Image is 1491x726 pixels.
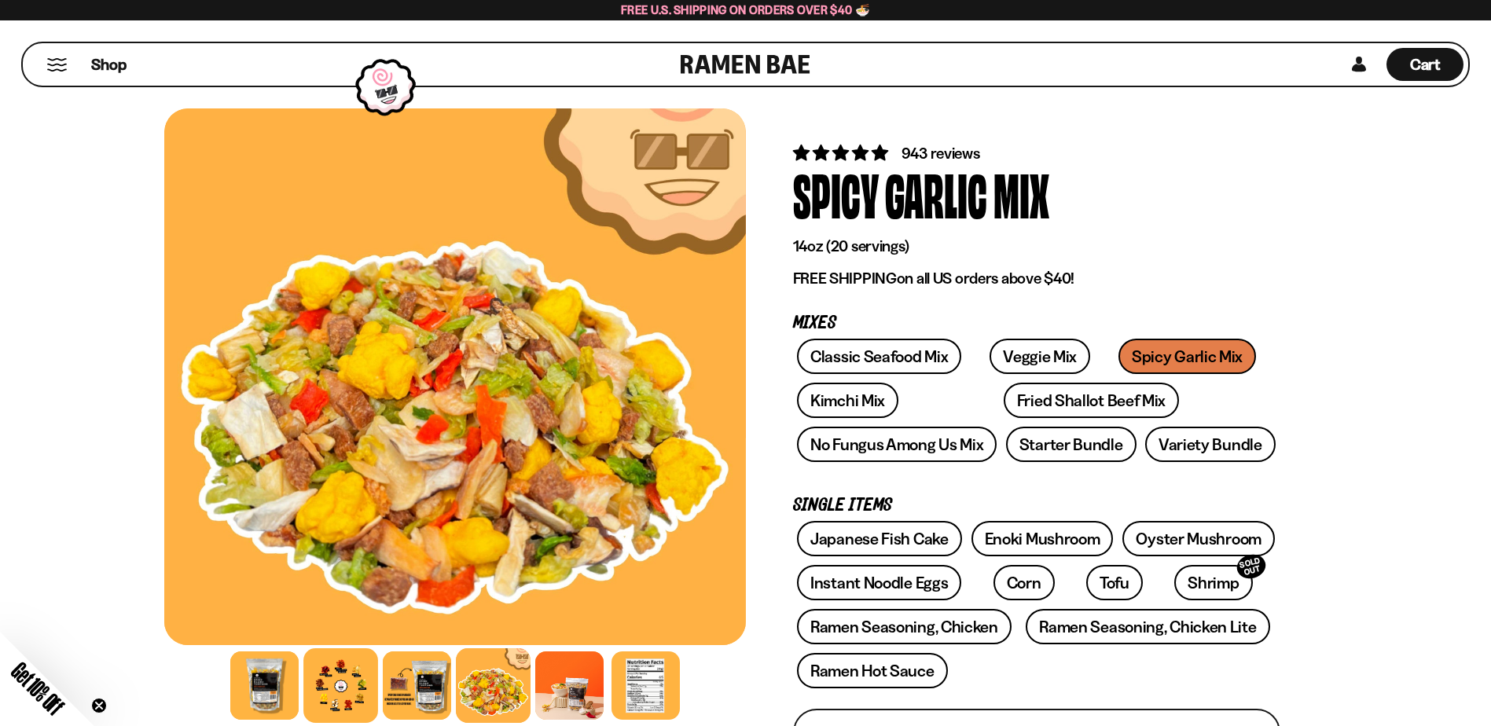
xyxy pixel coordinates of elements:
a: Variety Bundle [1145,427,1276,462]
div: Garlic [885,164,987,223]
a: Ramen Seasoning, Chicken Lite [1026,609,1269,644]
p: Mixes [793,316,1280,331]
span: Shop [91,54,127,75]
a: Japanese Fish Cake [797,521,962,556]
a: Ramen Seasoning, Chicken [797,609,1012,644]
button: Mobile Menu Trigger [46,58,68,71]
p: on all US orders above $40! [793,269,1280,288]
span: 943 reviews [902,144,980,163]
span: 4.75 stars [793,143,891,163]
a: Veggie Mix [990,339,1090,374]
p: 14oz (20 servings) [793,236,1280,256]
a: ShrimpSOLD OUT [1174,565,1252,600]
a: Instant Noodle Eggs [797,565,961,600]
a: Shop [91,48,127,81]
a: Enoki Mushroom [971,521,1114,556]
a: Starter Bundle [1006,427,1137,462]
span: Free U.S. Shipping on Orders over $40 🍜 [621,2,870,17]
a: Ramen Hot Sauce [797,653,948,688]
a: Kimchi Mix [797,383,898,418]
a: Oyster Mushroom [1122,521,1275,556]
strong: FREE SHIPPING [793,269,897,288]
a: Classic Seafood Mix [797,339,961,374]
div: Cart [1386,43,1463,86]
span: Cart [1410,55,1441,74]
a: Fried Shallot Beef Mix [1004,383,1179,418]
a: Tofu [1086,565,1143,600]
button: Close teaser [91,698,107,713]
div: Spicy [793,164,879,223]
a: Corn [993,565,1055,600]
div: Mix [993,164,1049,223]
a: No Fungus Among Us Mix [797,427,997,462]
p: Single Items [793,498,1280,513]
span: Get 10% Off [7,658,68,719]
div: SOLD OUT [1234,552,1269,582]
